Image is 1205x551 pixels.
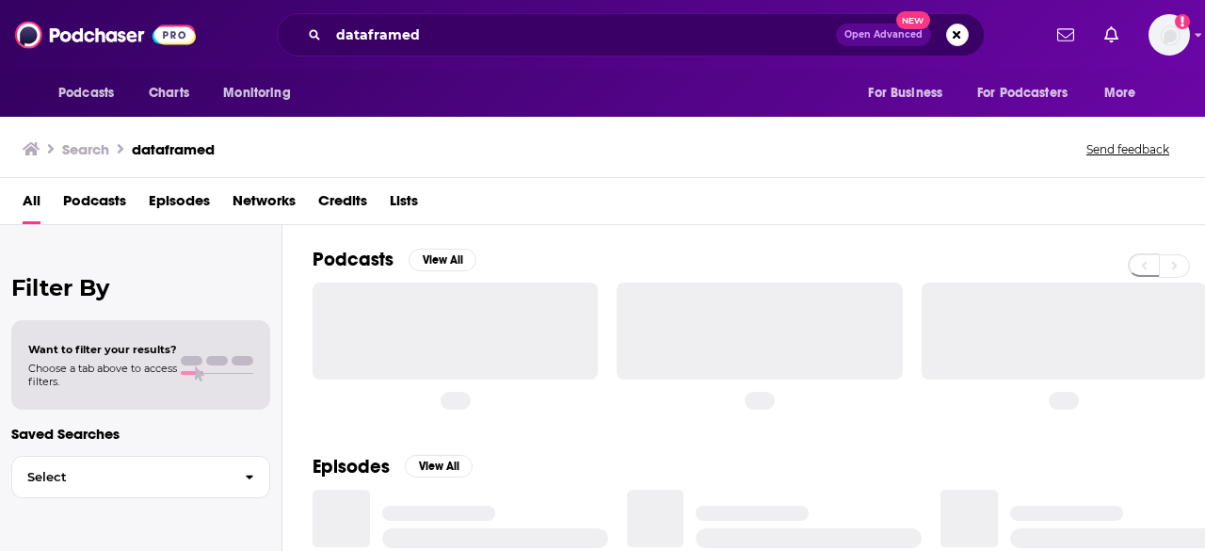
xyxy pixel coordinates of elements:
[149,186,210,224] a: Episodes
[855,75,966,111] button: open menu
[45,75,138,111] button: open menu
[1097,19,1126,51] a: Show notifications dropdown
[409,249,476,271] button: View All
[390,186,418,224] a: Lists
[313,455,390,478] h2: Episodes
[28,362,177,388] span: Choose a tab above to access filters.
[1050,19,1082,51] a: Show notifications dropdown
[277,13,985,57] div: Search podcasts, credits, & more...
[11,456,270,498] button: Select
[405,455,473,478] button: View All
[977,80,1068,106] span: For Podcasters
[210,75,314,111] button: open menu
[58,80,114,106] span: Podcasts
[1081,141,1175,157] button: Send feedback
[1149,14,1190,56] span: Logged in as megcassidy
[15,17,196,53] img: Podchaser - Follow, Share and Rate Podcasts
[63,186,126,224] a: Podcasts
[1175,14,1190,29] svg: Add a profile image
[313,455,473,478] a: EpisodesView All
[132,140,215,158] h3: dataframed
[1149,14,1190,56] img: User Profile
[844,30,923,40] span: Open Advanced
[1104,80,1136,106] span: More
[137,75,201,111] a: Charts
[11,274,270,301] h2: Filter By
[62,140,109,158] h3: Search
[313,248,476,271] a: PodcastsView All
[23,186,40,224] a: All
[233,186,296,224] a: Networks
[868,80,942,106] span: For Business
[149,80,189,106] span: Charts
[223,80,290,106] span: Monitoring
[12,471,230,483] span: Select
[1149,14,1190,56] button: Show profile menu
[318,186,367,224] a: Credits
[836,24,931,46] button: Open AdvancedNew
[1091,75,1160,111] button: open menu
[896,11,930,29] span: New
[313,248,394,271] h2: Podcasts
[965,75,1095,111] button: open menu
[329,20,836,50] input: Search podcasts, credits, & more...
[28,343,177,356] span: Want to filter your results?
[11,425,270,443] p: Saved Searches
